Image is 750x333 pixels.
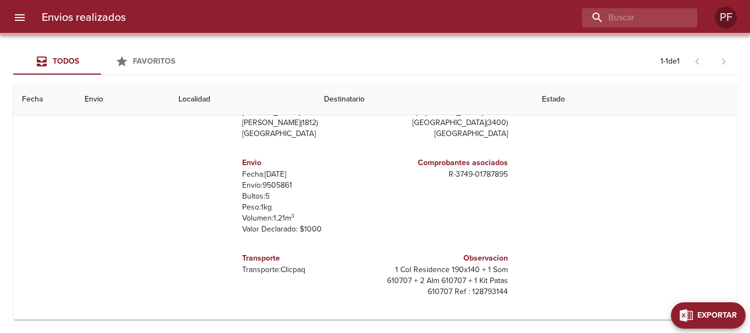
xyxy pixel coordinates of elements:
[242,213,371,224] p: Volumen: 1.21 m
[379,264,508,297] p: 1 Col Residence 190x140 + 1 Som 610707 + 2 Alm 610707 + 1 Kit Patas 610707 Ref : 128793144
[53,57,79,66] span: Todos
[671,302,746,329] button: Exportar Excel
[7,4,33,31] button: menu
[379,169,508,180] p: R - 3749 - 01787895
[291,212,294,219] sup: 3
[242,117,371,128] p: [PERSON_NAME] ( 1812 )
[533,84,737,115] th: Estado
[13,84,76,115] th: Fecha
[242,224,371,235] p: Valor Declarado: $ 1000
[661,56,680,67] p: 1 - 1 de 1
[582,8,679,27] input: buscar
[242,157,371,169] h6: Envio
[133,57,175,66] span: Favoritos
[379,157,508,169] h6: Comprobantes asociados
[315,84,533,115] th: Destinatario
[379,128,508,139] p: [GEOGRAPHIC_DATA]
[13,48,189,75] div: Tabs Envios
[42,9,126,26] h6: Envios realizados
[379,252,508,264] h6: Observacion
[242,169,371,180] p: Fecha: [DATE]
[242,128,371,139] p: [GEOGRAPHIC_DATA]
[697,309,737,323] span: Exportar
[715,7,737,29] div: PF
[242,252,371,264] h6: Transporte
[242,264,371,275] p: Transporte: Clicpaq
[76,84,170,115] th: Envio
[242,202,371,213] p: Peso: 1 kg
[170,84,315,115] th: Localidad
[242,191,371,202] p: Bultos: 5
[379,117,508,128] p: [GEOGRAPHIC_DATA] ( 3400 )
[242,180,371,191] p: Envío: 9505861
